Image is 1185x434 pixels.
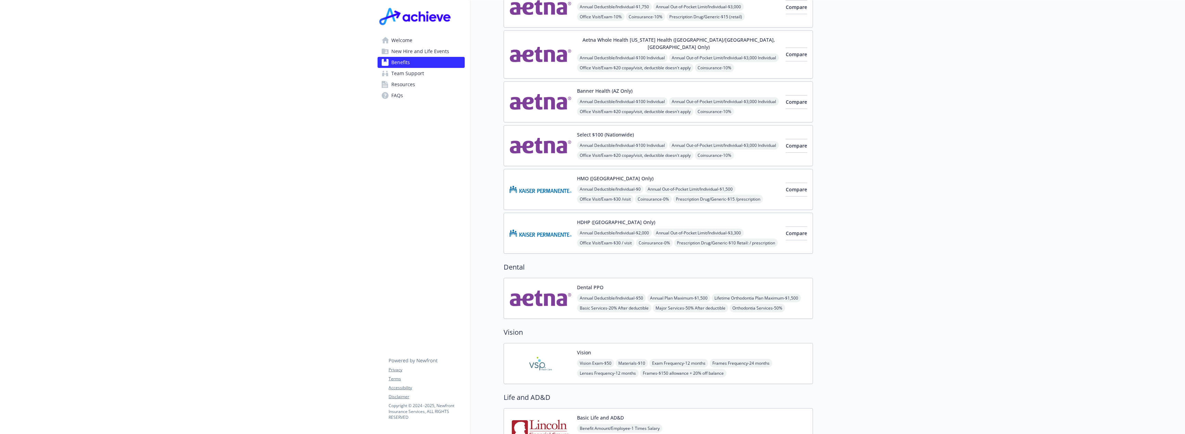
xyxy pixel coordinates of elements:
span: Materials - $10 [616,359,648,367]
span: Benefit Amount/Employee - 1 Times Salary [577,424,662,433]
span: Welcome [391,35,412,46]
span: Frames Frequency - 24 months [710,359,772,367]
button: Aetna Whole Health [US_STATE] Health ([GEOGRAPHIC_DATA]/[GEOGRAPHIC_DATA], [GEOGRAPHIC_DATA] Only) [577,36,780,51]
span: Annual Deductible/Individual - $100 Individual [577,53,668,62]
button: Compare [786,226,807,240]
a: Terms [389,376,464,382]
button: Compare [786,95,807,109]
span: Annual Out-of-Pocket Limit/Individual - $3,000 Individual [669,53,779,62]
span: Office Visit/Exam - 10% [577,12,625,21]
span: Coinsurance - 10% [695,107,734,116]
span: Frames - $150 allowance + 20% off balance [640,369,727,377]
span: Basic Services - 20% After deductible [577,304,651,312]
h2: Vision [504,327,813,337]
a: Privacy [389,367,464,373]
span: Annual Plan Maximum - $1,500 [647,294,710,302]
img: Aetna Inc carrier logo [509,131,571,160]
button: Compare [786,0,807,14]
span: Compare [786,230,807,236]
span: Coinsurance - 0% [636,239,673,247]
button: Banner Health (AZ Only) [577,87,632,94]
span: Coinsurance - 10% [626,12,665,21]
p: Copyright © 2024 - 2025 , Newfront Insurance Services, ALL RIGHTS RESERVED [389,403,464,420]
button: Basic Life and AD&D [577,414,624,421]
button: HMO ([GEOGRAPHIC_DATA] Only) [577,175,653,182]
span: FAQs [391,90,403,101]
span: Prescription Drug/Generic - $15 (retail) [667,12,745,21]
a: Accessibility [389,385,464,391]
h2: Dental [504,262,813,272]
span: Benefits [391,57,410,68]
span: Orthodontia Services - 50% [730,304,785,312]
img: Aetna Inc carrier logo [509,284,571,313]
span: Exam Frequency - 12 months [649,359,708,367]
span: Prescription Drug/Generic - $15 /prescription [673,195,763,203]
span: Compare [786,4,807,10]
span: Office Visit/Exam - $30 /visit [577,195,633,203]
span: Coinsurance - 10% [695,63,734,72]
span: Annual Deductible/Individual - $0 [577,185,643,193]
h2: Life and AD&D [504,392,813,403]
span: Major Services - 50% After deductible [653,304,728,312]
img: Kaiser Permanente Insurance Company carrier logo [509,175,571,204]
button: HDHP ([GEOGRAPHIC_DATA] Only) [577,219,655,226]
span: Annual Out-of-Pocket Limit/Individual - $3,000 Individual [669,97,779,106]
span: Annual Deductible/Individual - $100 Individual [577,141,668,150]
span: Annual Out-of-Pocket Limit/Individual - $3,300 [653,229,744,237]
span: Compare [786,142,807,149]
button: Vision [577,349,591,356]
a: Disclaimer [389,394,464,400]
a: Resources [378,79,465,90]
button: Compare [786,48,807,61]
span: Compare [786,186,807,193]
img: Vision Service Plan carrier logo [509,349,571,378]
button: Compare [786,139,807,153]
span: Annual Out-of-Pocket Limit/Individual - $3,000 Individual [669,141,779,150]
span: Annual Out-of-Pocket Limit/Individual - $1,500 [645,185,735,193]
span: Office Visit/Exam - $30 / visit [577,239,635,247]
span: Compare [786,51,807,58]
button: Compare [786,183,807,196]
img: Aetna Inc carrier logo [509,36,571,73]
span: Vision Exam - $50 [577,359,614,367]
span: Annual Deductible/Individual - $2,000 [577,229,652,237]
a: FAQs [378,90,465,101]
span: Annual Out-of-Pocket Limit/Individual - $3,000 [653,2,744,11]
span: Office Visit/Exam - $20 copay/visit, deductible doesn't apply [577,151,693,160]
a: Benefits [378,57,465,68]
span: Office Visit/Exam - $20 copay/visit, deductible doesn't apply [577,63,693,72]
span: Lenses Frequency - 12 months [577,369,639,377]
span: Annual Deductible/Individual - $1,750 [577,2,652,11]
span: Annual Deductible/Individual - $100 Individual [577,97,668,106]
a: Welcome [378,35,465,46]
span: Annual Deductible/Individual - $50 [577,294,646,302]
a: New Hire and Life Events [378,46,465,57]
button: Select $100 (Nationwide) [577,131,634,138]
span: Team Support [391,68,424,79]
span: Compare [786,99,807,105]
span: Coinsurance - 10% [695,151,734,160]
img: Kaiser Permanente Insurance Company carrier logo [509,219,571,248]
img: Aetna Inc carrier logo [509,87,571,117]
span: Office Visit/Exam - $20 copay/visit, deductible doesn't apply [577,107,693,116]
span: Coinsurance - 0% [635,195,672,203]
button: Dental PPO [577,284,604,291]
span: New Hire and Life Events [391,46,449,57]
span: Prescription Drug/Generic - $10 Retail: / prescription [674,239,778,247]
span: Resources [391,79,415,90]
a: Team Support [378,68,465,79]
span: Lifetime Orthodontia Plan Maximum - $1,500 [712,294,801,302]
